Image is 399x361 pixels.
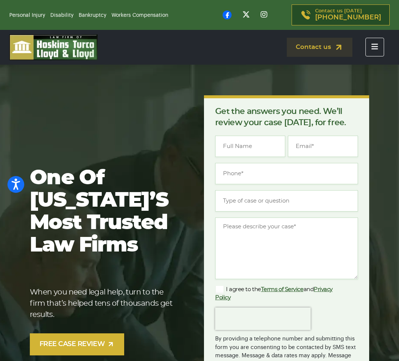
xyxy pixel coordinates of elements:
a: Contact us [287,38,352,57]
img: logo [9,34,98,60]
a: Personal Injury [9,13,45,18]
p: When you need legal help, turn to the firm that’s helped tens of thousands get results. [30,287,180,320]
iframe: reCAPTCHA [215,308,311,330]
input: Phone* [215,163,358,184]
a: Disability [50,13,73,18]
button: Toggle navigation [365,38,384,56]
p: Contact us [DATE] [315,9,381,21]
input: Email* [288,136,358,157]
a: Terms of Service [261,287,304,292]
a: FREE CASE REVIEW [30,333,124,355]
input: Type of case or question [215,190,358,212]
img: arrow-up-right-light.svg [107,340,114,348]
label: I agree to the and [215,285,346,302]
input: Full Name [215,136,285,157]
p: Get the answers you need. We’ll review your case [DATE], for free. [215,106,358,128]
span: [PHONE_NUMBER] [315,14,381,21]
a: Workers Compensation [111,13,168,18]
h1: One of [US_STATE]’s most trusted law firms [30,167,180,257]
a: Bankruptcy [79,13,106,18]
a: Contact us [DATE][PHONE_NUMBER] [292,4,390,25]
